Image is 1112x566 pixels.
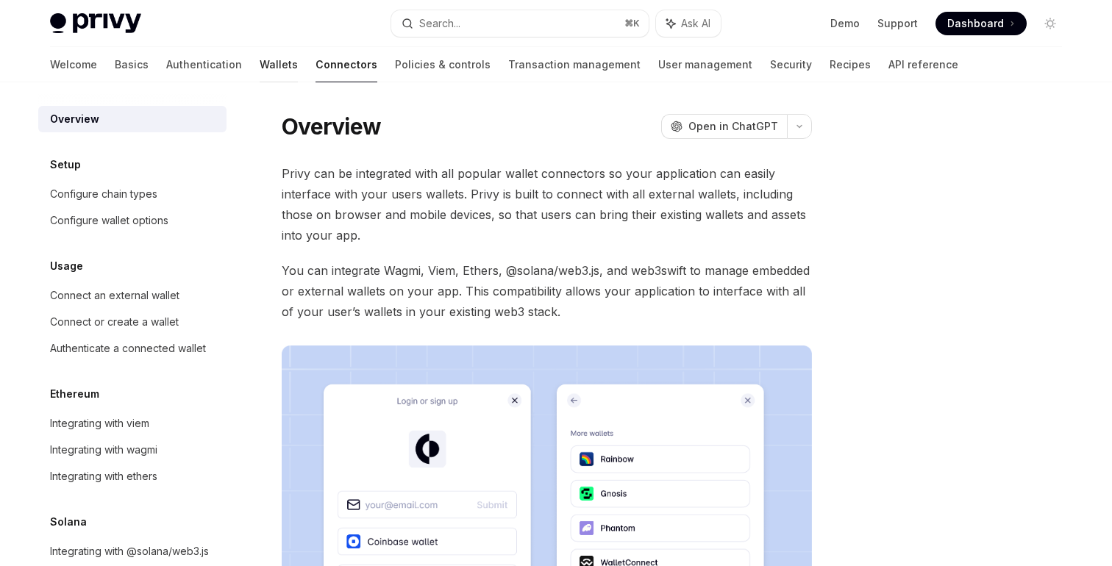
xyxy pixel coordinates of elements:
h1: Overview [282,113,381,140]
a: Transaction management [508,47,641,82]
a: Connect an external wallet [38,282,227,309]
button: Ask AI [656,10,721,37]
a: Dashboard [935,12,1027,35]
div: Integrating with @solana/web3.js [50,542,209,560]
h5: Ethereum [50,385,99,403]
div: Connect or create a wallet [50,313,179,331]
a: Connectors [316,47,377,82]
div: Configure chain types [50,185,157,203]
a: Demo [830,16,860,31]
a: Integrating with @solana/web3.js [38,538,227,565]
a: Connect or create a wallet [38,309,227,335]
span: ⌘ K [624,18,640,29]
a: Security [770,47,812,82]
a: Overview [38,106,227,132]
a: User management [658,47,752,82]
div: Overview [50,110,99,128]
a: Policies & controls [395,47,491,82]
a: Authentication [166,47,242,82]
span: Ask AI [681,16,710,31]
h5: Solana [50,513,87,531]
div: Configure wallet options [50,212,168,229]
button: Open in ChatGPT [661,114,787,139]
span: Open in ChatGPT [688,119,778,134]
a: Authenticate a connected wallet [38,335,227,362]
button: Search...⌘K [391,10,649,37]
a: Support [877,16,918,31]
a: Configure chain types [38,181,227,207]
div: Integrating with wagmi [50,441,157,459]
span: Privy can be integrated with all popular wallet connectors so your application can easily interfa... [282,163,812,246]
a: Integrating with ethers [38,463,227,490]
a: Welcome [50,47,97,82]
a: Wallets [260,47,298,82]
div: Authenticate a connected wallet [50,340,206,357]
img: light logo [50,13,141,34]
button: Toggle dark mode [1038,12,1062,35]
span: Dashboard [947,16,1004,31]
div: Connect an external wallet [50,287,179,304]
a: Integrating with viem [38,410,227,437]
a: Recipes [830,47,871,82]
span: You can integrate Wagmi, Viem, Ethers, @solana/web3.js, and web3swift to manage embedded or exter... [282,260,812,322]
div: Integrating with ethers [50,468,157,485]
div: Search... [419,15,460,32]
a: Basics [115,47,149,82]
div: Integrating with viem [50,415,149,432]
h5: Setup [50,156,81,173]
a: Configure wallet options [38,207,227,234]
a: API reference [888,47,958,82]
a: Integrating with wagmi [38,437,227,463]
h5: Usage [50,257,83,275]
